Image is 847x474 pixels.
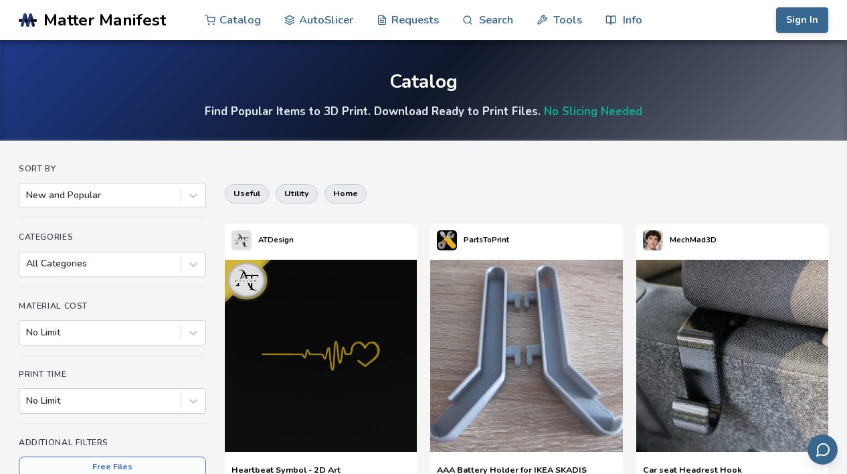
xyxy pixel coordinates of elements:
[19,438,206,447] h4: Additional Filters
[324,184,367,203] button: home
[43,11,166,29] span: Matter Manifest
[643,230,663,250] img: MechMad3D's profile
[636,224,723,257] a: MechMad3D's profileMechMad3D
[19,232,206,242] h4: Categories
[808,434,838,465] button: Send feedback via email
[670,233,717,247] p: MechMad3D
[231,230,252,250] img: ATDesign's profile
[389,72,458,92] div: Catalog
[26,258,29,269] input: All Categories
[276,184,318,203] button: utility
[205,104,642,119] h4: Find Popular Items to 3D Print. Download Ready to Print Files.
[464,233,509,247] p: PartsToPrint
[19,164,206,173] h4: Sort By
[544,104,642,119] a: No Slicing Needed
[19,301,206,311] h4: Material Cost
[430,224,516,257] a: PartsToPrint's profilePartsToPrint
[225,224,300,257] a: ATDesign's profileATDesign
[19,370,206,379] h4: Print Time
[26,327,29,338] input: No Limit
[225,184,269,203] button: useful
[26,190,29,201] input: New and Popular
[437,230,457,250] img: PartsToPrint's profile
[26,396,29,406] input: No Limit
[776,7,828,33] button: Sign In
[258,233,294,247] p: ATDesign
